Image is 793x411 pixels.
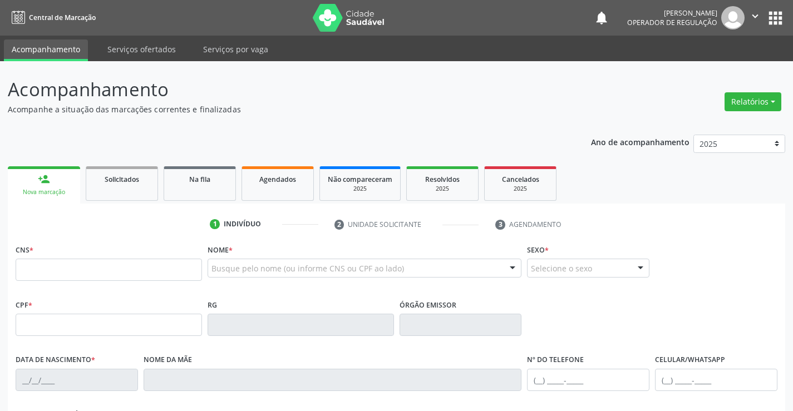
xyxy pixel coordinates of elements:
div: 1 [210,219,220,229]
label: RG [208,296,217,314]
a: Serviços por vaga [195,39,276,59]
div: 2025 [415,185,470,193]
div: Indivíduo [224,219,261,229]
span: Resolvidos [425,175,460,184]
img: img [721,6,745,29]
button: Relatórios [725,92,781,111]
span: Busque pelo nome (ou informe CNS ou CPF ao lado) [211,263,404,274]
div: 2025 [328,185,392,193]
div: person_add [38,173,50,185]
a: Central de Marcação [8,8,96,27]
p: Acompanhamento [8,76,552,103]
label: Celular/WhatsApp [655,351,725,369]
label: Nº do Telefone [527,351,584,369]
div: [PERSON_NAME] [627,8,717,18]
span: Não compareceram [328,175,392,184]
label: Órgão emissor [400,296,456,314]
button:  [745,6,766,29]
p: Acompanhe a situação das marcações correntes e finalizadas [8,103,552,115]
label: Nome da mãe [144,351,192,369]
div: 2025 [492,185,548,193]
div: Nova marcação [16,188,72,196]
span: Cancelados [502,175,539,184]
a: Serviços ofertados [100,39,184,59]
span: Agendados [259,175,296,184]
span: Na fila [189,175,210,184]
button: notifications [594,10,609,26]
input: (__) _____-_____ [527,369,649,391]
input: __/__/____ [16,369,138,391]
label: Nome [208,241,233,259]
i:  [749,10,761,22]
span: Selecione o sexo [531,263,592,274]
label: Sexo [527,241,549,259]
label: CPF [16,296,32,314]
p: Ano de acompanhamento [591,135,689,148]
span: Central de Marcação [29,13,96,22]
label: Data de nascimento [16,351,95,369]
input: (__) _____-_____ [655,369,777,391]
span: Operador de regulação [627,18,717,27]
span: Solicitados [105,175,139,184]
a: Acompanhamento [4,39,88,61]
label: CNS [16,241,33,259]
button: apps [766,8,785,28]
